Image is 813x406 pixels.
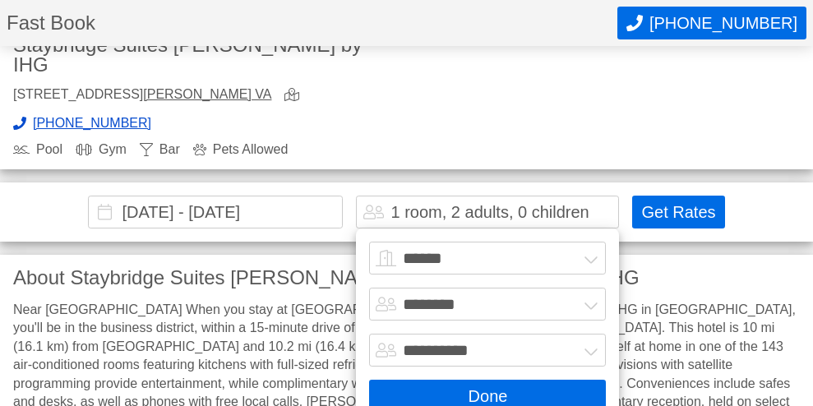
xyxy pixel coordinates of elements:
[140,143,180,156] div: Bar
[284,88,306,104] a: view map
[88,196,343,228] input: Choose Dates
[617,7,806,39] button: Call
[13,35,394,75] h2: Staybridge Suites [PERSON_NAME] by IHG
[649,14,797,33] span: [PHONE_NUMBER]
[13,88,271,104] div: [STREET_ADDRESS]
[76,143,127,156] div: Gym
[7,13,617,33] h1: Fast Book
[369,334,606,367] select: Children
[13,143,62,156] div: Pool
[390,204,589,220] div: 1 room, 2 adults, 0 children
[632,196,724,228] button: Get Rates
[13,268,800,288] h3: About Staybridge Suites [PERSON_NAME] - [PERSON_NAME] by IHG
[369,288,606,321] select: Adults
[369,242,606,275] select: Rooms
[193,143,289,156] div: Pets Allowed
[143,87,271,101] a: [PERSON_NAME] VA
[33,117,151,130] span: [PHONE_NUMBER]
